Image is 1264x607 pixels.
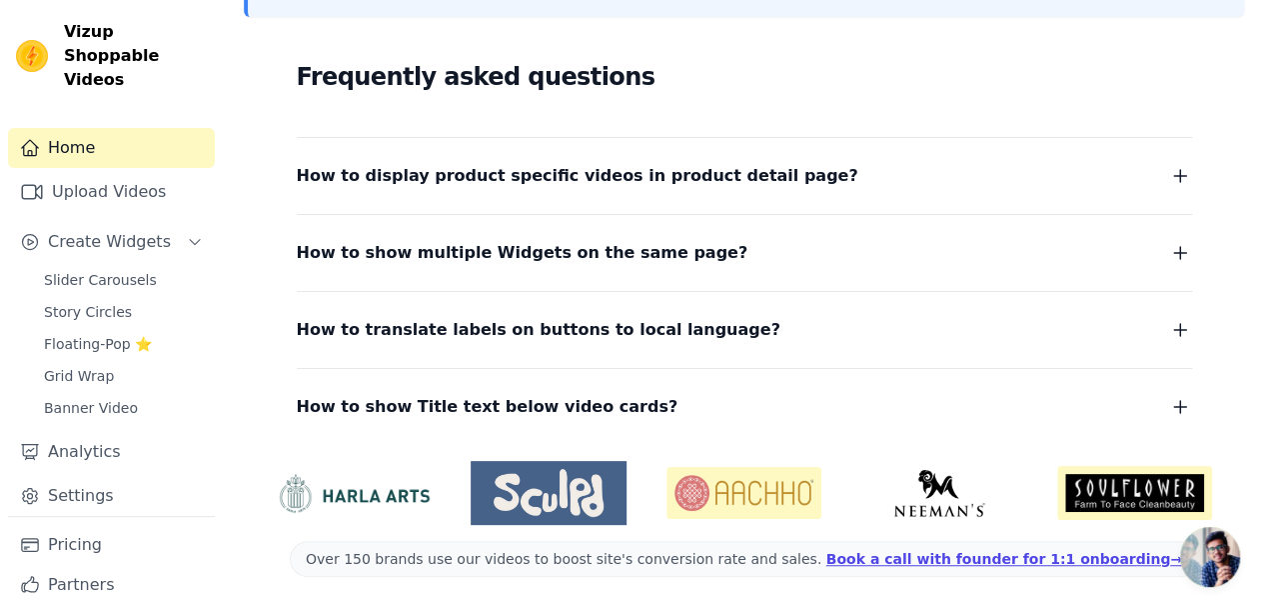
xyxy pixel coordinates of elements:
a: Pricing [8,525,215,565]
a: Analytics [8,432,215,472]
span: Slider Carousels [44,270,157,290]
a: Grid Wrap [32,362,215,390]
a: Open chat [1180,527,1240,587]
a: Floating-Pop ⭐ [32,330,215,358]
span: Story Circles [44,302,132,322]
h2: Frequently asked questions [297,57,1192,97]
img: Soulflower [1057,466,1212,521]
button: How to display product specific videos in product detail page? [297,162,1192,190]
img: Vizup [16,40,48,72]
a: Banner Video [32,394,215,422]
span: How to show multiple Widgets on the same page? [297,239,748,267]
button: How to translate labels on buttons to local language? [297,316,1192,344]
button: How to show Title text below video cards? [297,393,1192,421]
span: How to show Title text below video cards? [297,393,678,421]
a: Partners [8,565,215,605]
span: Grid Wrap [44,366,114,386]
a: Slider Carousels [32,266,215,294]
span: How to display product specific videos in product detail page? [297,162,858,190]
img: Neeman's [861,469,1016,517]
button: How to show multiple Widgets on the same page? [297,239,1192,267]
span: Floating-Pop ⭐ [44,334,152,354]
span: Create Widgets [48,230,171,254]
a: Book a call with founder for 1:1 onboarding [826,551,1182,567]
a: Upload Videos [8,172,215,212]
span: Vizup Shoppable Videos [64,20,207,92]
img: Sculpd US [471,469,626,517]
a: Home [8,128,215,168]
span: Banner Video [44,398,138,418]
button: Create Widgets [8,222,215,262]
img: HarlaArts [276,473,431,514]
a: Settings [8,476,215,516]
a: Story Circles [32,298,215,326]
span: How to translate labels on buttons to local language? [297,316,780,344]
img: Aachho [666,467,821,518]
